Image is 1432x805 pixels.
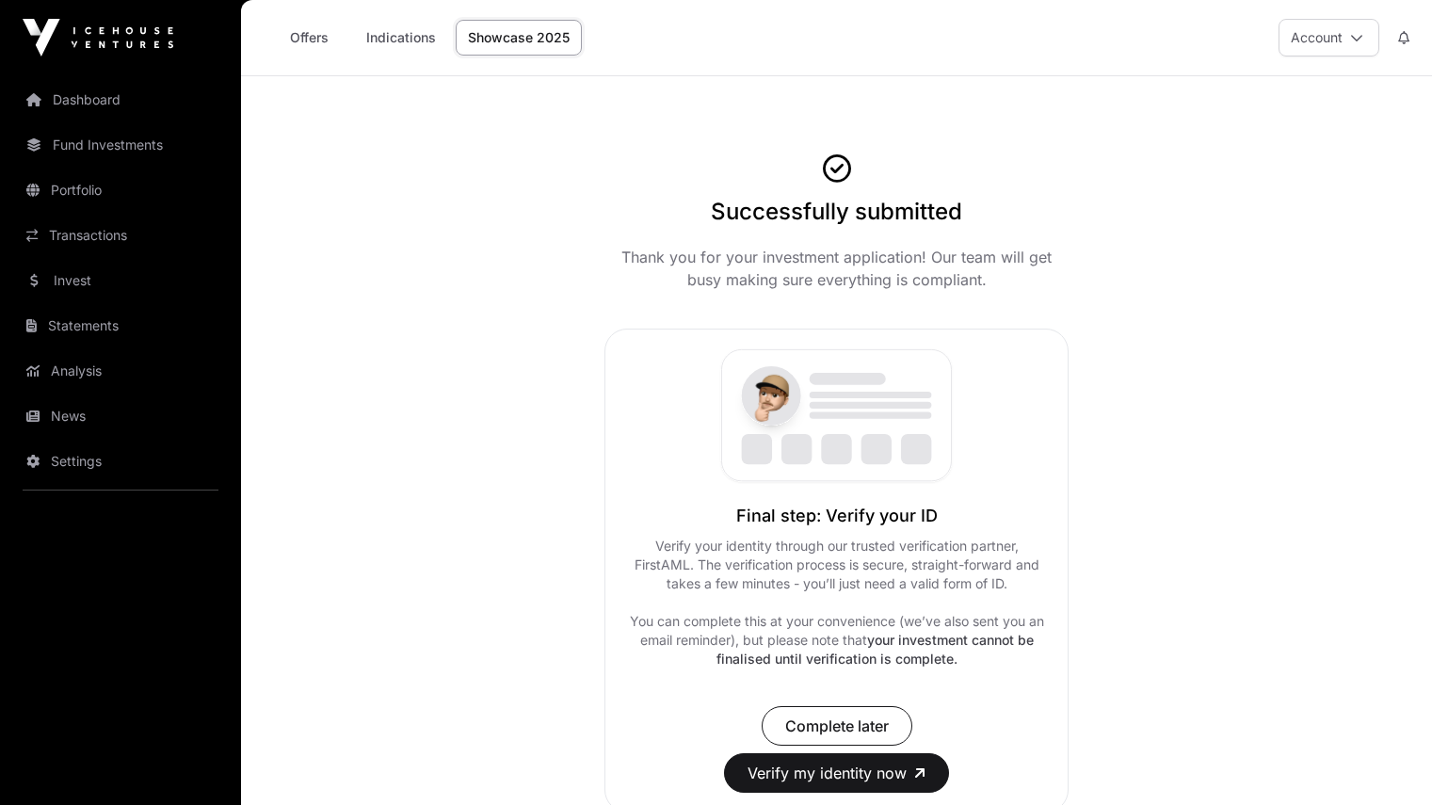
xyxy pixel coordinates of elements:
[785,715,889,737] span: Complete later
[354,20,448,56] a: Indications
[15,169,226,211] a: Portfolio
[15,305,226,346] a: Statements
[762,706,912,746] button: Complete later
[1279,19,1379,56] button: Account
[1338,715,1432,805] iframe: Chat Widget
[604,246,1070,291] p: Thank you for your investment application! Our team will get busy making sure everything is compl...
[456,20,582,56] a: Showcase 2025
[15,350,226,392] a: Analysis
[624,537,1050,593] p: Verify your identity through our trusted verification partner, FirstAML. The verification process...
[716,632,1034,667] span: your investment cannot be finalised until verification is complete.
[724,753,949,793] button: Verify my identity now
[677,348,996,484] img: Investment Complete
[15,260,226,301] a: Invest
[15,79,226,121] a: Dashboard
[624,612,1050,668] p: You can complete this at your convenience (we’ve also sent you an email reminder), but please not...
[15,441,226,482] a: Settings
[15,124,226,166] a: Fund Investments
[15,395,226,437] a: News
[624,503,1050,529] h2: Final step: Verify your ID
[15,215,226,256] a: Transactions
[23,19,173,56] img: Icehouse Ventures Logo
[271,20,346,56] a: Offers
[711,197,962,227] h1: Successfully submitted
